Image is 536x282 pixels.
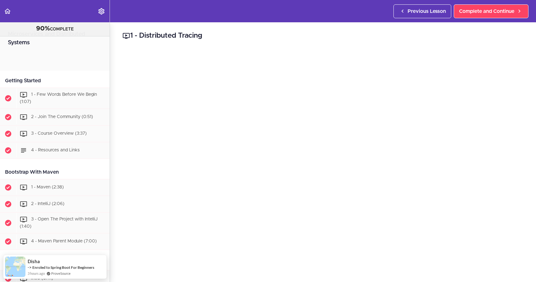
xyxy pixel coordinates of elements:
span: 2 - IntelliJ (2:06) [31,202,64,206]
span: 90% [36,25,50,32]
h2: 1 - Distributed Tracing [122,30,523,41]
span: Intro (0:41) [31,276,53,281]
span: -> [28,265,32,270]
a: Previous Lesson [393,4,451,18]
span: 3 hours ago [28,271,45,276]
span: 3 - Course Overview (3:37) [31,131,87,136]
span: 4 - Resources and Links [31,148,80,152]
iframe: Video Player [122,51,523,276]
a: Complete and Continue [454,4,528,18]
svg: Back to course curriculum [4,8,11,15]
span: 1 - Few Words Before We Begin (1:07) [20,92,97,104]
span: 4 - Maven Parent Module (7:00) [31,239,97,244]
span: Disha [28,259,40,264]
span: 1 - Maven (2:38) [31,185,64,189]
span: Previous Lesson [408,8,446,15]
img: provesource social proof notification image [5,257,25,277]
svg: Settings Menu [98,8,105,15]
span: 3 - Open The Project with IntelliJ (1:40) [20,217,98,229]
a: ProveSource [51,271,71,276]
span: 2 - Join The Community (0:51) [31,115,93,119]
span: Complete and Continue [459,8,514,15]
a: Enroled to Spring Boot For Beginners [32,265,94,270]
div: COMPLETE [8,25,102,33]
